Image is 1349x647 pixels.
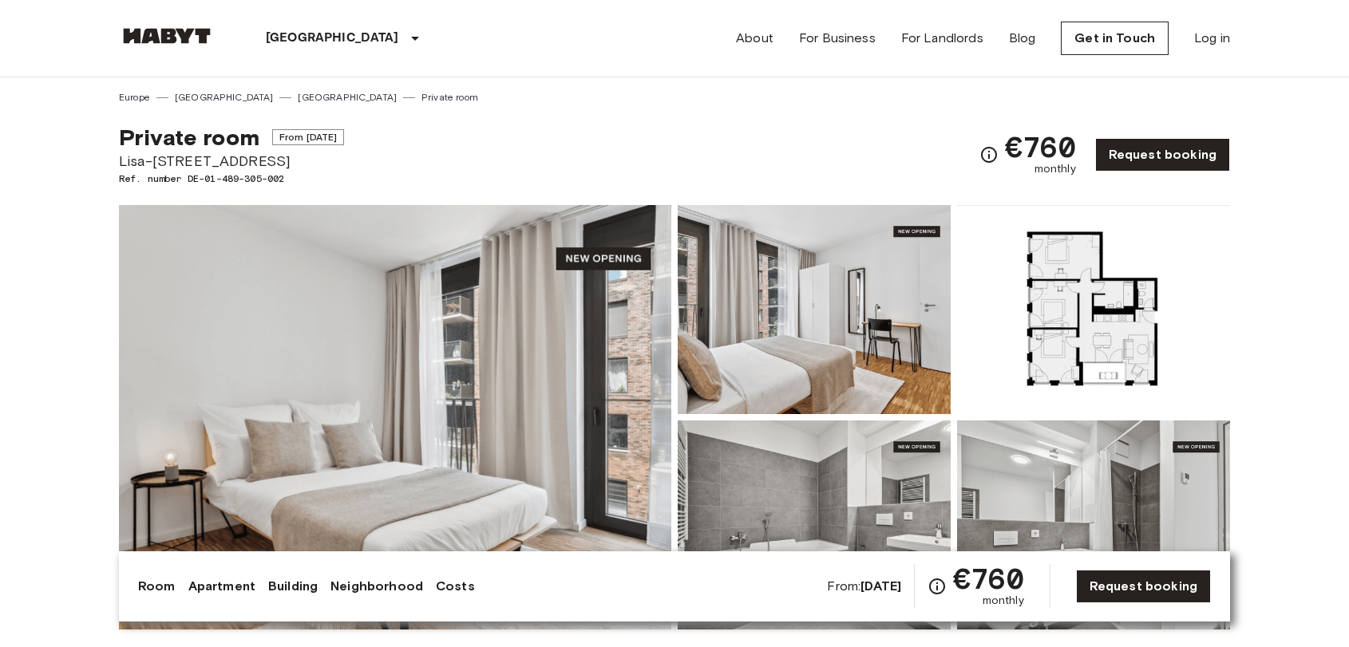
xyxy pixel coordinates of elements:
[175,90,274,105] a: [GEOGRAPHIC_DATA]
[1061,22,1169,55] a: Get in Touch
[678,420,951,629] img: Picture of unit DE-01-489-305-002
[298,90,397,105] a: [GEOGRAPHIC_DATA]
[1194,29,1230,48] a: Log in
[678,205,951,414] img: Picture of unit DE-01-489-305-002
[119,151,344,172] span: Lisa-[STREET_ADDRESS]
[827,578,901,595] span: From:
[957,420,1230,629] img: Picture of unit DE-01-489-305-002
[119,205,671,629] img: Marketing picture of unit DE-01-489-305-002
[330,577,423,596] a: Neighborhood
[436,577,475,596] a: Costs
[1005,132,1076,161] span: €760
[860,578,901,594] b: [DATE]
[268,577,318,596] a: Building
[188,577,255,596] a: Apartment
[119,124,259,151] span: Private room
[736,29,773,48] a: About
[928,577,947,596] svg: Check cost overview for full price breakdown. Please note that discounts apply to new joiners onl...
[266,29,399,48] p: [GEOGRAPHIC_DATA]
[953,564,1024,593] span: €760
[1034,161,1076,177] span: monthly
[421,90,478,105] a: Private room
[138,577,176,596] a: Room
[119,172,344,186] span: Ref. number DE-01-489-305-002
[983,593,1024,609] span: monthly
[1076,570,1211,603] a: Request booking
[901,29,983,48] a: For Landlords
[272,129,345,145] span: From [DATE]
[957,205,1230,414] img: Picture of unit DE-01-489-305-002
[799,29,876,48] a: For Business
[979,145,999,164] svg: Check cost overview for full price breakdown. Please note that discounts apply to new joiners onl...
[119,90,150,105] a: Europe
[1095,138,1230,172] a: Request booking
[119,28,215,44] img: Habyt
[1009,29,1036,48] a: Blog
